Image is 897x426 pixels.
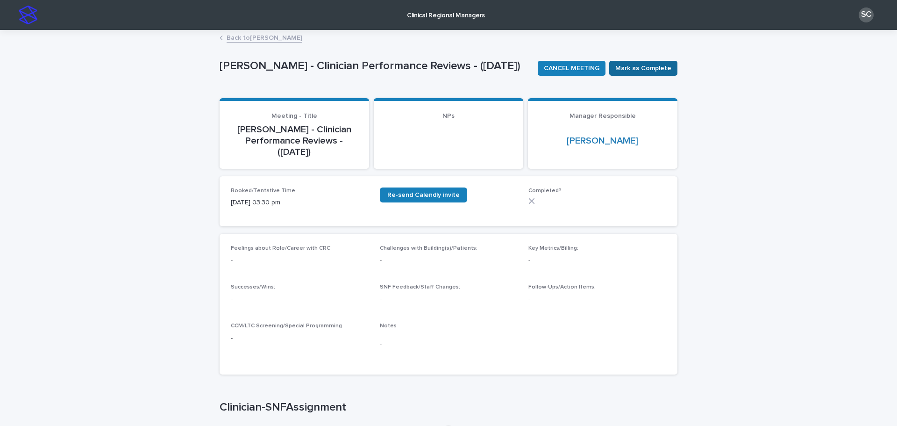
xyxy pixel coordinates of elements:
p: - [231,294,369,304]
span: CCM/LTC Screening/Special Programming [231,323,342,329]
span: Notes [380,323,397,329]
span: SNF Feedback/Staff Changes: [380,284,460,290]
span: Re-send Calendly invite [387,192,460,198]
p: - [380,294,518,304]
h1: Clinician-SNFAssignment [220,401,677,414]
p: [DATE] 03:30 pm [231,198,369,208]
p: - [380,255,518,265]
a: Re-send Calendly invite [380,188,467,202]
button: Mark as Complete [609,61,677,76]
span: Mark as Complete [615,64,671,73]
p: - [380,340,518,350]
span: NPs [442,113,455,119]
span: Key Metrics/Billing: [528,245,578,251]
span: CANCEL MEETING [544,64,599,73]
button: CANCEL MEETING [538,61,605,76]
span: Completed? [528,188,562,194]
span: Successes/Wins: [231,284,275,290]
p: [PERSON_NAME] - Clinician Performance Reviews - ([DATE]) [220,59,530,73]
p: [PERSON_NAME] - Clinician Performance Reviews - ([DATE]) [231,124,358,158]
span: Booked/Tentative Time [231,188,295,194]
p: - [231,255,369,265]
div: SC [859,7,874,22]
span: Challenges with Building(s)/Patients: [380,245,477,251]
p: - [528,255,666,265]
span: Manager Responsible [570,113,636,119]
span: Meeting - Title [271,113,317,119]
a: Back to[PERSON_NAME] [227,32,302,43]
img: stacker-logo-s-only.png [19,6,37,24]
p: - [231,333,369,343]
p: - [528,294,666,304]
a: [PERSON_NAME] [567,135,638,146]
span: Feelings about Role/Career with CRC [231,245,330,251]
span: Follow-Ups/Action Items: [528,284,596,290]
